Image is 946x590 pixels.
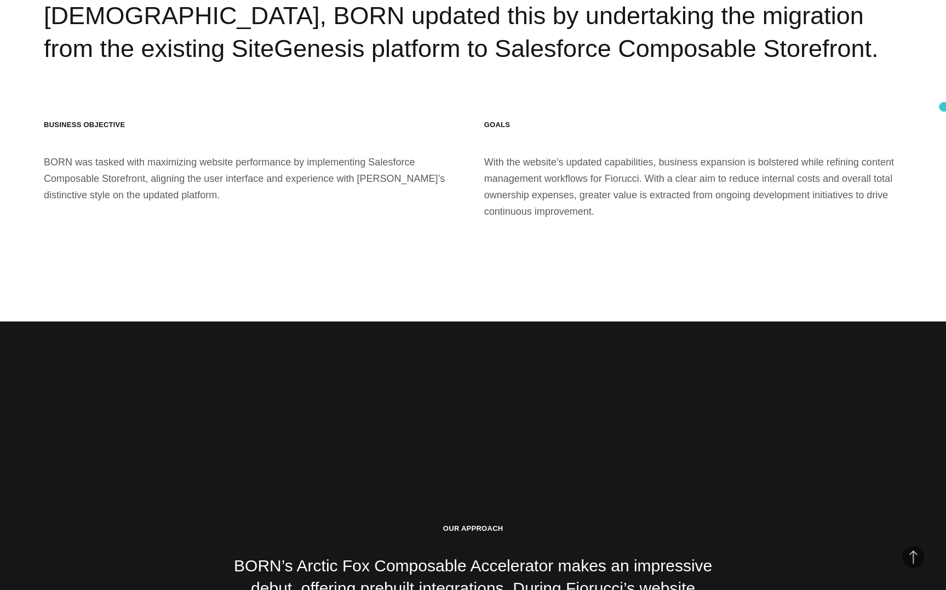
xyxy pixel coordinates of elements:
[484,120,903,219] div: With the website’s updated capabilities, business expansion is bolstered while refining content m...
[484,120,903,129] h3: Goals
[227,524,720,533] h2: Our Approach
[44,120,462,129] h3: BUSINESS OBJECTIVE
[44,120,462,219] div: BORN was tasked with maximizing website performance by implementing Salesforce Composable Storefr...
[902,546,924,568] button: Back to Top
